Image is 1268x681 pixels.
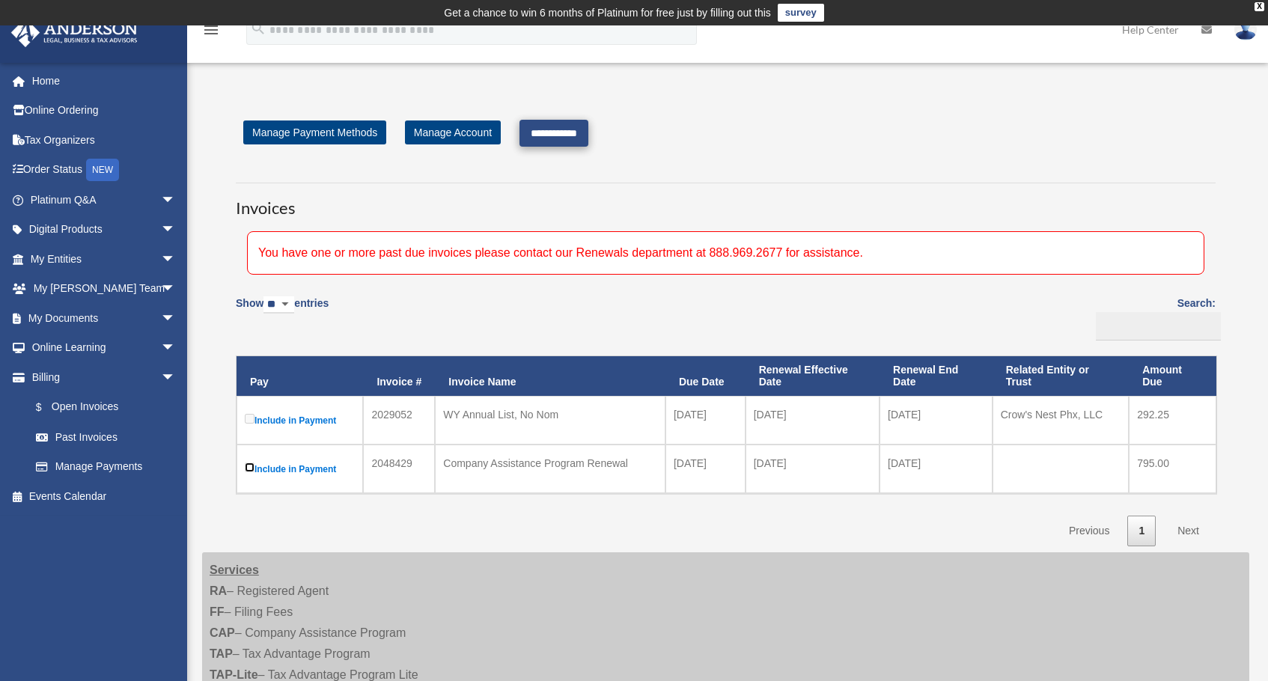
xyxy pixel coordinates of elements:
[210,668,258,681] strong: TAP-Lite
[363,396,435,445] td: 2029052
[10,125,198,155] a: Tax Organizers
[746,396,880,445] td: [DATE]
[363,356,435,397] th: Invoice #: activate to sort column ascending
[1129,445,1216,493] td: 795.00
[444,4,771,22] div: Get a chance to win 6 months of Platinum for free just by filling out this
[746,445,880,493] td: [DATE]
[443,404,657,425] div: WY Annual List, No Nom
[245,414,254,424] input: Include in Payment
[7,18,142,47] img: Anderson Advisors Platinum Portal
[665,356,746,397] th: Due Date: activate to sort column ascending
[778,4,824,22] a: survey
[10,274,198,304] a: My [PERSON_NAME] Teamarrow_drop_down
[21,422,191,452] a: Past Invoices
[86,159,119,181] div: NEW
[202,26,220,39] a: menu
[161,215,191,245] span: arrow_drop_down
[10,244,198,274] a: My Entitiesarrow_drop_down
[161,333,191,364] span: arrow_drop_down
[210,647,233,660] strong: TAP
[1091,294,1216,340] label: Search:
[443,453,657,474] div: Company Assistance Program Renewal
[10,96,198,126] a: Online Ordering
[245,462,254,472] input: Include in Payment
[161,303,191,334] span: arrow_drop_down
[210,605,225,618] strong: FF
[44,398,52,417] span: $
[10,481,198,511] a: Events Calendar
[243,120,386,144] a: Manage Payment Methods
[363,445,435,493] td: 2048429
[161,185,191,216] span: arrow_drop_down
[10,185,198,215] a: Platinum Q&Aarrow_drop_down
[245,411,355,430] label: Include in Payment
[1058,516,1121,546] a: Previous
[880,356,993,397] th: Renewal End Date: activate to sort column ascending
[161,244,191,275] span: arrow_drop_down
[1129,396,1216,445] td: 292.25
[993,356,1129,397] th: Related Entity or Trust: activate to sort column ascending
[1096,312,1221,340] input: Search:
[665,396,746,445] td: [DATE]
[10,66,198,96] a: Home
[10,362,191,392] a: Billingarrow_drop_down
[405,120,501,144] a: Manage Account
[1255,2,1264,11] div: close
[10,303,198,333] a: My Documentsarrow_drop_down
[435,356,665,397] th: Invoice Name: activate to sort column ascending
[236,183,1216,220] h3: Invoices
[210,626,235,639] strong: CAP
[263,296,294,314] select: Showentries
[237,356,363,397] th: Pay: activate to sort column descending
[746,356,880,397] th: Renewal Effective Date: activate to sort column ascending
[21,392,183,423] a: $Open Invoices
[10,155,198,186] a: Order StatusNEW
[665,445,746,493] td: [DATE]
[880,445,993,493] td: [DATE]
[10,333,198,363] a: Online Learningarrow_drop_down
[236,294,329,329] label: Show entries
[1166,516,1210,546] a: Next
[1127,516,1156,546] a: 1
[10,215,198,245] a: Digital Productsarrow_drop_down
[210,584,227,597] strong: RA
[1129,356,1216,397] th: Amount Due: activate to sort column ascending
[993,396,1129,445] td: Crow's Nest Phx, LLC
[210,564,259,576] strong: Services
[250,20,266,37] i: search
[880,396,993,445] td: [DATE]
[21,452,191,482] a: Manage Payments
[161,274,191,305] span: arrow_drop_down
[247,231,1204,275] div: You have one or more past due invoices please contact our Renewals department at 888.969.2677 for...
[1234,19,1257,40] img: User Pic
[202,21,220,39] i: menu
[245,459,355,478] label: Include in Payment
[161,362,191,393] span: arrow_drop_down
